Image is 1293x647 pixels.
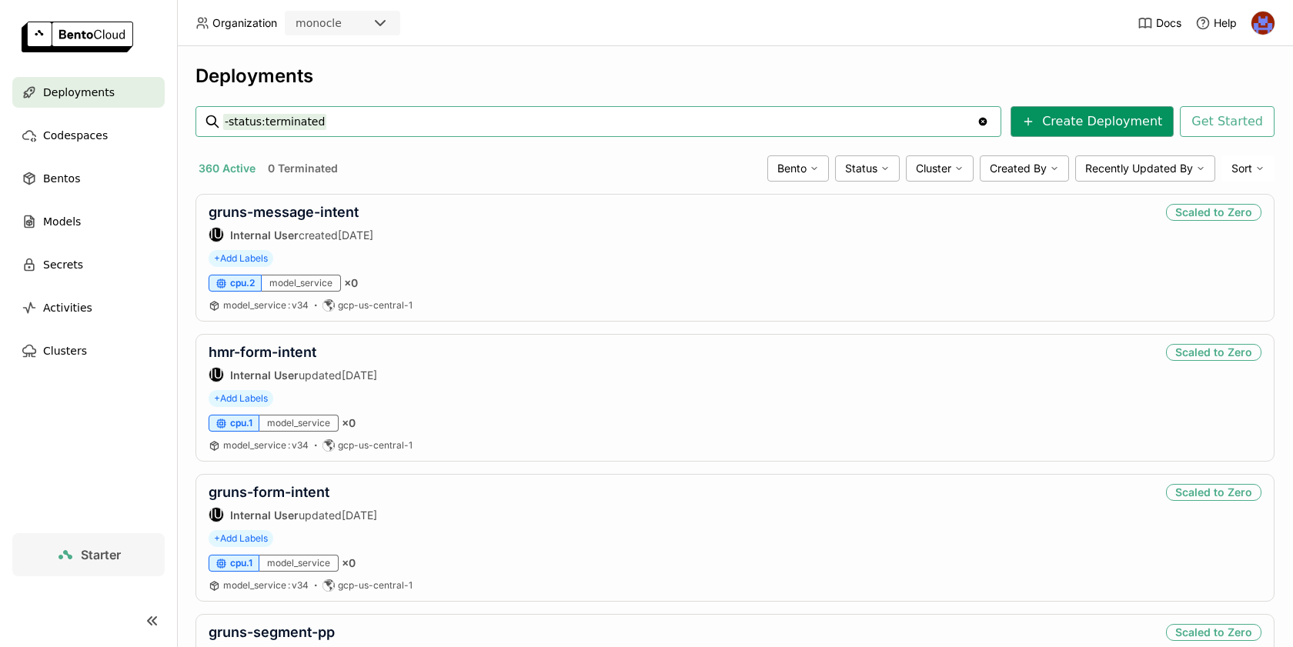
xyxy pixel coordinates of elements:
[259,415,339,432] div: model_service
[777,162,807,175] span: Bento
[209,228,223,242] div: IU
[265,158,341,178] button: 0 Terminated
[1231,162,1252,175] span: Sort
[343,16,345,32] input: Selected monocle.
[230,509,299,522] strong: Internal User
[835,155,900,182] div: Status
[338,439,413,452] span: gcp-us-central-1
[209,227,373,242] div: created
[845,162,877,175] span: Status
[209,624,335,640] a: gruns-segment-pp
[223,109,977,134] input: Search
[209,367,224,382] div: Internal User
[209,484,329,500] a: gruns-form-intent
[43,342,87,360] span: Clusters
[230,277,255,289] span: cpu.2
[1011,106,1174,137] button: Create Deployment
[212,16,277,30] span: Organization
[195,65,1275,88] div: Deployments
[296,15,342,31] div: monocle
[209,508,223,522] div: IU
[12,163,165,194] a: Bentos
[209,507,224,522] div: Internal User
[12,249,165,280] a: Secrets
[209,367,377,382] div: updated
[1166,204,1261,221] div: Scaled to Zero
[223,579,309,591] span: model_service v34
[1214,16,1237,30] span: Help
[43,255,83,274] span: Secrets
[12,120,165,151] a: Codespaces
[195,158,259,178] button: 360 Active
[209,507,377,522] div: updated
[1085,162,1193,175] span: Recently Updated By
[223,439,309,451] span: model_service v34
[1156,16,1181,30] span: Docs
[288,439,290,451] span: :
[977,115,989,128] svg: Clear value
[1166,344,1261,361] div: Scaled to Zero
[980,155,1069,182] div: Created By
[906,155,974,182] div: Cluster
[230,228,299,242] strong: Internal User
[12,77,165,108] a: Deployments
[43,212,81,231] span: Models
[338,228,373,242] span: [DATE]
[12,292,165,323] a: Activities
[230,369,299,382] strong: Internal User
[43,169,80,188] span: Bentos
[1166,624,1261,641] div: Scaled to Zero
[43,126,108,145] span: Codespaces
[916,162,951,175] span: Cluster
[338,579,413,592] span: gcp-us-central-1
[288,579,290,591] span: :
[767,155,829,182] div: Bento
[990,162,1047,175] span: Created By
[12,335,165,366] a: Clusters
[209,250,273,267] span: +Add Labels
[209,344,316,360] a: hmr-form-intent
[223,299,309,311] span: model_service v34
[288,299,290,311] span: :
[209,368,223,382] div: IU
[262,275,341,292] div: model_service
[223,299,309,312] a: model_service:v34
[22,22,133,52] img: logo
[1251,12,1275,35] img: Noa Tavron
[12,206,165,237] a: Models
[1166,484,1261,501] div: Scaled to Zero
[81,547,121,562] span: Starter
[338,299,413,312] span: gcp-us-central-1
[342,556,356,570] span: × 0
[1195,15,1237,31] div: Help
[344,276,358,290] span: × 0
[230,417,252,429] span: cpu.1
[12,533,165,576] a: Starter
[209,390,273,407] span: +Add Labels
[223,579,309,592] a: model_service:v34
[209,204,359,220] a: gruns-message-intent
[1138,15,1181,31] a: Docs
[342,369,377,382] span: [DATE]
[230,557,252,569] span: cpu.1
[43,298,92,317] span: Activities
[342,509,377,522] span: [DATE]
[1180,106,1275,137] button: Get Started
[259,555,339,572] div: model_service
[43,83,115,102] span: Deployments
[1221,155,1275,182] div: Sort
[342,416,356,430] span: × 0
[223,439,309,452] a: model_service:v34
[209,530,273,547] span: +Add Labels
[209,227,224,242] div: Internal User
[1075,155,1215,182] div: Recently Updated By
